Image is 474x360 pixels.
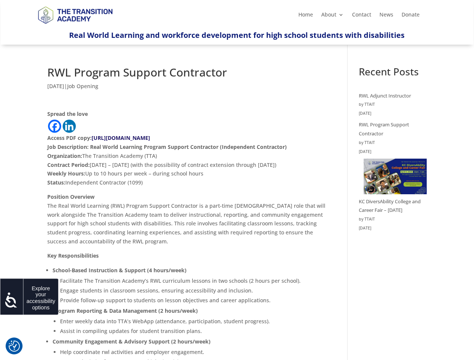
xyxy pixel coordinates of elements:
a: [URL][DOMAIN_NAME] [92,134,150,141]
strong: Weekly Hours: [47,170,85,177]
strong: Job Description: Real World Learning Program Support Contractor (Independent Contractor) Organiza... [47,143,287,159]
span: [DATE] [47,82,64,90]
li: Facilitate The Transition Academy’s RWL curriculum lessons in two schools (2 hours per school). [60,276,327,286]
time: [DATE] [359,109,427,118]
li: Enter weekly data into TTA’s WebApp (attendance, participation, student progress). [60,316,327,326]
p: The Real World Learning (RWL) Program Support Contractor is a part-time [DEMOGRAPHIC_DATA] role t... [47,192,327,251]
li: Help coordinate rwl activities and employer engagement. [60,347,327,357]
h1: RWL Program Support Contractor [47,67,327,82]
img: Revisit consent button [9,340,20,352]
span: Real World Learning and workforce development for high school students with disabilities [69,30,405,40]
strong: School-Based Instruction & Support (4 hours/week) [53,267,187,274]
a: Linkedin [63,120,76,133]
li: Engage students in classroom sessions, ensuring accessibility and inclusion. [60,286,327,295]
img: TTA Brand_TTA Primary Logo_Horizontal_Light BG [35,1,116,28]
strong: Status: [47,179,65,186]
a: About [321,12,344,20]
a: RWL Program Support Contractor [359,121,409,137]
a: Job Opening [67,82,98,90]
strong: Access PDF copy: [47,134,150,141]
a: Home [298,12,313,20]
strong: Program Reporting & Data Management (2 hours/week) [53,307,198,314]
strong: Key Responsibilities [47,252,99,259]
div: by TTAIT [359,100,427,109]
strong: Position Overview [47,193,95,200]
time: [DATE] [359,224,427,233]
div: by TTAIT [359,138,427,147]
time: [DATE] [359,147,427,156]
a: Contact [352,12,371,20]
strong: Contract Period: [47,161,90,168]
p: The Transition Academy (TTA) [DATE] – [DATE] (with the possibility of contract extension through ... [47,133,327,192]
li: Assist in compiling updates for student transition plans. [60,326,327,336]
p: | [47,82,327,96]
a: RWL Adjunct Instructor [359,92,411,99]
a: Facebook [48,120,61,133]
li: Provide follow-up support to students on lesson objectives and career applications. [60,295,327,305]
h2: Recent Posts [359,67,427,80]
a: Logo-Noticias [35,22,116,30]
button: Cookie Settings [9,340,20,352]
div: Spread the love [47,109,327,118]
a: KC DiversAbility College and Career Fair – [DATE] [359,198,421,214]
div: by TTAIT [359,215,427,224]
strong: Community Engagement & Advisory Support (2 hours/week) [53,338,211,345]
a: News [379,12,393,20]
a: Donate [402,12,420,20]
